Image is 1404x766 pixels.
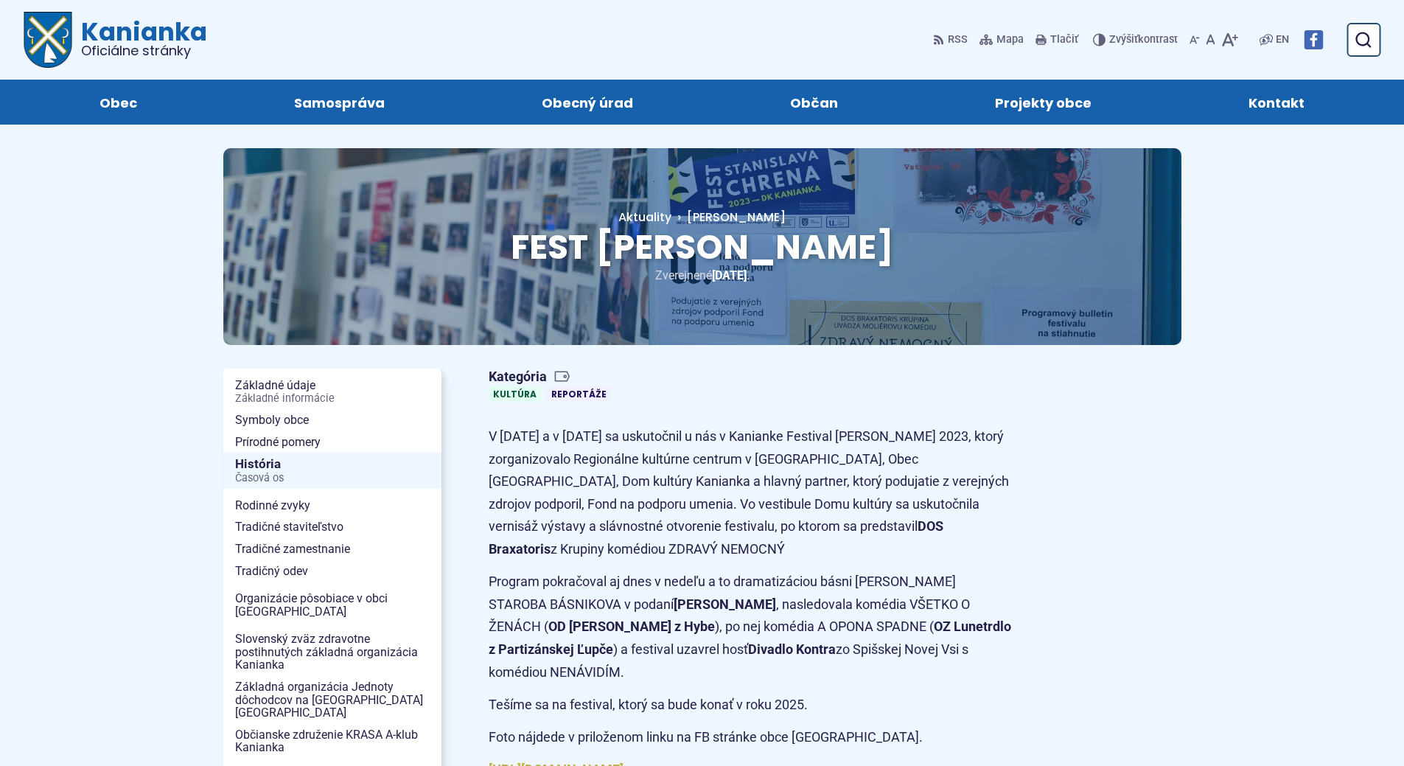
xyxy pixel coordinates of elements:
[933,24,971,55] a: RSS
[995,80,1092,125] span: Projekty obce
[223,676,441,724] a: Základná organizácia Jednoty dôchodcov na [GEOGRAPHIC_DATA] [GEOGRAPHIC_DATA]
[547,386,611,402] a: Reportáže
[542,80,633,125] span: Obecný úrad
[223,516,441,538] a: Tradičné staviteľstvo
[235,431,430,453] span: Prírodné pomery
[727,80,902,125] a: Občan
[671,209,786,226] a: [PERSON_NAME]
[235,453,430,489] span: História
[235,473,430,484] span: Časová os
[235,724,430,759] span: Občianske združenie KRASA A-klub Kanianka
[618,209,671,226] a: Aktuality
[1185,80,1369,125] a: Kontakt
[24,12,207,68] a: Logo Kanianka, prejsť na domovskú stránku.
[235,375,430,409] span: Základné údaje
[489,619,1011,657] strong: OZ Lunetrdlo z Partizánskej Ľupče
[748,641,836,657] strong: Divadlo Kontra
[230,80,448,125] a: Samospráva
[235,628,430,676] span: Slovenský zväz zdravotne postihnutých základná organizácia Kanianka
[489,726,1012,749] p: Foto nájdede v priloženom linku na FB stránke obce [GEOGRAPHIC_DATA].
[1273,31,1292,49] a: EN
[790,80,838,125] span: Občan
[1050,34,1078,46] span: Tlačiť
[223,495,441,517] a: Rodinné zvyky
[99,80,137,125] span: Obec
[1203,24,1218,55] button: Nastaviť pôvodnú veľkosť písma
[235,676,430,724] span: Základná organizácia Jednoty dôchodcov na [GEOGRAPHIC_DATA] [GEOGRAPHIC_DATA]
[1187,24,1203,55] button: Zmenšiť veľkosť písma
[1093,24,1181,55] button: Zvýšiťkontrast
[1033,24,1081,55] button: Tlačiť
[235,516,430,538] span: Tradičné staviteľstvo
[223,375,441,409] a: Základné údajeZákladné informácie
[489,571,1012,683] p: Program pokračoval aj dnes v nedeľu a to dramatizáciou básni [PERSON_NAME] STAROBA BÁSNIKOVA v po...
[977,24,1027,55] a: Mapa
[223,453,441,489] a: HistóriaČasová os
[478,80,696,125] a: Obecný úrad
[687,209,786,226] span: [PERSON_NAME]
[932,80,1156,125] a: Projekty obce
[1109,34,1178,46] span: kontrast
[294,80,385,125] span: Samospráva
[270,265,1134,285] p: Zverejnené .
[223,431,441,453] a: Prírodné pomery
[948,31,968,49] span: RSS
[996,31,1024,49] span: Mapa
[223,628,441,676] a: Slovenský zväz zdravotne postihnutých základná organizácia Kanianka
[223,588,441,622] a: Organizácie pôsobiace v obci [GEOGRAPHIC_DATA]
[1218,24,1241,55] button: Zväčšiť veľkosť písma
[235,560,430,582] span: Tradičný odev
[489,425,1012,561] p: V [DATE] a v [DATE] sa uskutočnil u nás v Kanianke Festival [PERSON_NAME] 2023, ktorý zorganizova...
[489,386,541,402] a: Kultúra
[511,223,894,271] span: FEST [PERSON_NAME]
[712,268,747,282] span: [DATE]
[235,409,430,431] span: Symboly obce
[1248,80,1305,125] span: Kontakt
[235,393,430,405] span: Základné informácie
[223,724,441,759] a: Občianske združenie KRASA A-klub Kanianka
[489,369,617,386] span: Kategória
[24,12,72,68] img: Prejsť na domovskú stránku
[235,538,430,560] span: Tradičné zamestnanie
[674,596,776,612] strong: [PERSON_NAME]
[223,560,441,582] a: Tradičný odev
[72,19,207,58] span: Kanianka
[35,80,200,125] a: Obec
[235,495,430,517] span: Rodinné zvyky
[1304,30,1323,49] img: Prejsť na Facebook stránku
[489,694,1012,717] p: Tešíme sa na festival, ktorý sa bude konať v roku 2025.
[548,619,715,634] strong: OD [PERSON_NAME] z Hybe
[223,409,441,431] a: Symboly obce
[81,44,207,58] span: Oficiálne stránky
[1276,31,1289,49] span: EN
[235,588,430,622] span: Organizácie pôsobiace v obci [GEOGRAPHIC_DATA]
[1109,33,1138,46] span: Zvýšiť
[223,538,441,560] a: Tradičné zamestnanie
